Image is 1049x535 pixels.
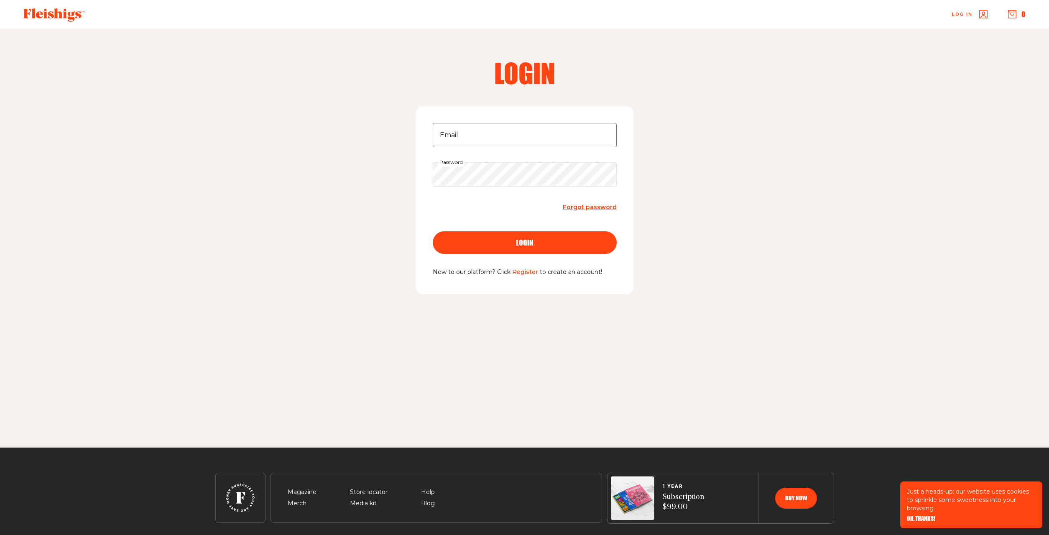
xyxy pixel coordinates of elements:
[785,495,807,501] span: Buy now
[516,239,533,246] span: login
[952,11,972,18] span: Log in
[663,484,704,489] span: 1 YEAR
[350,487,388,497] span: Store locator
[775,488,817,509] button: Buy now
[288,487,316,497] span: Magazine
[433,267,617,277] p: New to our platform? Click to create an account!
[563,202,617,213] a: Forgot password
[421,499,435,509] span: Blog
[350,488,388,496] a: Store locator
[1008,10,1026,19] button: 0
[611,476,654,520] img: Magazines image
[907,487,1036,512] p: Just a heads-up: our website uses cookies to sprinkle some sweetness into your browsing.
[421,499,435,507] a: Blog
[433,231,617,254] button: login
[907,516,935,522] button: OK, THANKS!
[288,499,306,509] span: Merch
[421,487,435,497] span: Help
[438,158,465,167] label: Password
[350,499,377,507] a: Media kit
[421,488,435,496] a: Help
[512,268,538,276] a: Register
[433,123,617,147] input: Email
[433,162,617,187] input: Password
[563,203,617,211] span: Forgot password
[952,10,988,18] a: Log in
[350,499,377,509] span: Media kit
[288,488,316,496] a: Magazine
[418,59,632,86] h2: Login
[663,492,704,513] span: Subscription $99.00
[288,499,306,507] a: Merch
